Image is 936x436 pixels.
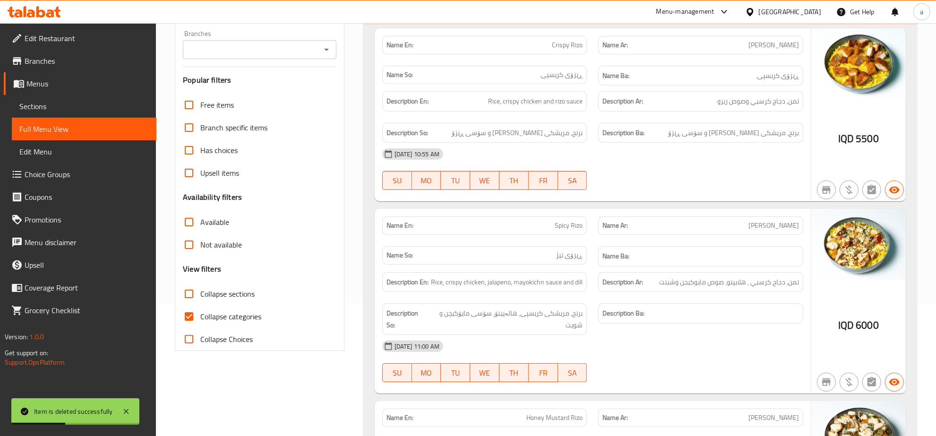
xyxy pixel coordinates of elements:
[817,373,836,392] button: Not branch specific item
[19,146,149,157] span: Edit Menu
[416,366,438,380] span: MO
[4,50,156,72] a: Branches
[183,75,336,85] h3: Popular filters
[200,167,239,179] span: Upsell items
[717,95,799,107] span: تمن, دجاج كرسبي وصوص ريزو
[19,101,149,112] span: Sections
[200,239,242,250] span: Not available
[441,171,470,190] button: TU
[529,363,558,382] button: FR
[838,129,854,148] span: IQD
[562,366,584,380] span: SA
[474,366,496,380] span: WE
[183,264,221,274] h3: View filters
[862,373,881,392] button: Not has choices
[34,406,113,417] div: Item is deleted successfully
[4,163,156,186] a: Choice Groups
[386,174,408,188] span: SU
[4,27,156,50] a: Edit Restaurant
[445,174,466,188] span: TU
[25,305,149,316] span: Grocery Checklist
[428,308,583,331] span: برنج، مریشکی کریسپی، هالەپینۆ، سۆسی مایۆکیچن و شویت
[25,282,149,293] span: Coverage Report
[5,356,65,368] a: Support.OpsPlatform
[656,6,714,17] div: Menu-management
[412,363,441,382] button: MO
[602,70,629,82] strong: Name Ba:
[503,174,525,188] span: TH
[840,180,859,199] button: Purchased item
[5,331,28,343] span: Version:
[200,311,261,322] span: Collapse categories
[885,180,904,199] button: Available
[488,95,583,107] span: Rice, crispy chicken and rizo sauce
[445,366,466,380] span: TU
[386,40,413,50] strong: Name En:
[29,331,44,343] span: 1.0.0
[4,186,156,208] a: Coupons
[4,276,156,299] a: Coverage Report
[885,373,904,392] button: Available
[602,250,629,262] strong: Name Ba:
[558,171,587,190] button: SA
[499,363,529,382] button: TH
[552,40,583,50] span: Crispy Rizo
[5,347,48,359] span: Get support on:
[856,129,879,148] span: 5500
[25,55,149,67] span: Branches
[856,316,879,334] span: 6000
[25,33,149,44] span: Edit Restaurant
[386,221,413,231] strong: Name En:
[386,366,408,380] span: SU
[25,259,149,271] span: Upsell
[503,366,525,380] span: TH
[200,122,267,133] span: Branch specific items
[12,140,156,163] a: Edit Menu
[811,209,906,280] img: spicy_rizo638930155187384066.jpg
[12,118,156,140] a: Full Menu View
[391,342,443,351] span: [DATE] 11:00 AM
[386,95,429,107] strong: Description En:
[602,413,628,423] strong: Name Ar:
[200,145,238,156] span: Has choices
[529,171,558,190] button: FR
[532,174,554,188] span: FR
[4,231,156,254] a: Menu disclaimer
[748,40,799,50] span: [PERSON_NAME]
[602,308,644,319] strong: Description Ba:
[26,78,149,89] span: Menus
[183,192,242,203] h3: Availability filters
[12,95,156,118] a: Sections
[541,70,583,80] span: ڕیزۆی کریسپی
[748,221,799,231] span: [PERSON_NAME]
[838,316,854,334] span: IQD
[811,28,906,99] img: rizo_crispy638930155034735535.jpg
[526,413,583,423] span: Honey Mustard Rizo
[748,413,799,423] span: [PERSON_NAME]
[452,127,583,139] span: برنج، مریشکی کریسپی و سۆسی ڕیزۆ
[562,174,584,188] span: SA
[470,171,499,190] button: WE
[602,276,643,288] strong: Description Ar:
[386,127,428,139] strong: Description So:
[386,308,426,331] strong: Description So:
[602,221,628,231] strong: Name Ar:
[200,288,255,299] span: Collapse sections
[200,216,229,228] span: Available
[532,366,554,380] span: FR
[4,72,156,95] a: Menus
[555,221,583,231] span: Spicy Rizo
[25,237,149,248] span: Menu disclaimer
[382,363,412,382] button: SU
[4,208,156,231] a: Promotions
[558,363,587,382] button: SA
[920,7,923,17] span: a
[25,214,149,225] span: Promotions
[474,174,496,188] span: WE
[817,180,836,199] button: Not branch specific item
[386,250,413,260] strong: Name So:
[386,70,413,80] strong: Name So:
[499,171,529,190] button: TH
[320,43,333,56] button: Open
[556,250,583,260] span: ڕیزۆی تیژ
